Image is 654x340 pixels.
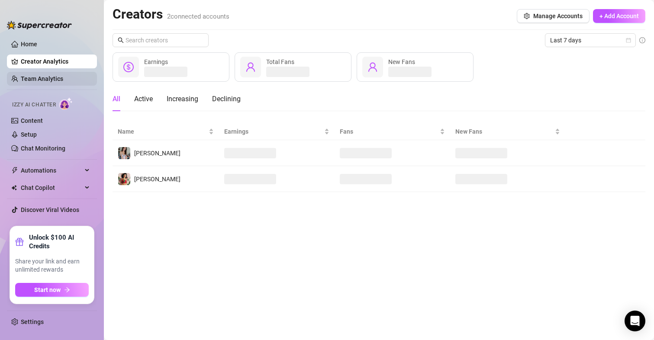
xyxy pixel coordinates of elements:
[113,123,219,140] th: Name
[21,75,63,82] a: Team Analytics
[118,173,130,185] img: maki
[118,127,207,136] span: Name
[212,94,241,104] div: Declining
[21,164,82,177] span: Automations
[340,127,438,136] span: Fans
[450,123,566,140] th: New Fans
[639,37,645,43] span: info-circle
[517,9,590,23] button: Manage Accounts
[21,181,82,195] span: Chat Copilot
[167,94,198,104] div: Increasing
[15,283,89,297] button: Start nowarrow-right
[367,62,378,72] span: user
[533,13,583,19] span: Manage Accounts
[118,37,124,43] span: search
[64,287,70,293] span: arrow-right
[219,123,335,140] th: Earnings
[113,94,120,104] div: All
[626,38,631,43] span: calendar
[11,185,17,191] img: Chat Copilot
[126,35,197,45] input: Search creators
[144,58,168,65] span: Earnings
[123,62,134,72] span: dollar-circle
[34,286,61,293] span: Start now
[15,237,24,246] span: gift
[21,117,43,124] a: Content
[335,123,450,140] th: Fans
[550,34,631,47] span: Last 7 days
[11,167,18,174] span: thunderbolt
[245,62,256,72] span: user
[134,176,180,183] span: [PERSON_NAME]
[21,131,37,138] a: Setup
[599,13,639,19] span: + Add Account
[388,58,415,65] span: New Fans
[524,13,530,19] span: setting
[625,311,645,331] div: Open Intercom Messenger
[118,147,130,159] img: Maki
[113,6,229,22] h2: Creators
[21,55,90,68] a: Creator Analytics
[224,127,322,136] span: Earnings
[21,318,44,325] a: Settings
[59,97,73,110] img: AI Chatter
[15,257,89,274] span: Share your link and earn unlimited rewards
[21,145,65,152] a: Chat Monitoring
[12,101,56,109] span: Izzy AI Chatter
[21,206,79,213] a: Discover Viral Videos
[266,58,294,65] span: Total Fans
[21,41,37,48] a: Home
[455,127,554,136] span: New Fans
[134,150,180,157] span: [PERSON_NAME]
[134,94,153,104] div: Active
[7,21,72,29] img: logo-BBDzfeDw.svg
[593,9,645,23] button: + Add Account
[29,233,89,250] strong: Unlock $100 AI Credits
[167,13,229,20] span: 2 connected accounts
